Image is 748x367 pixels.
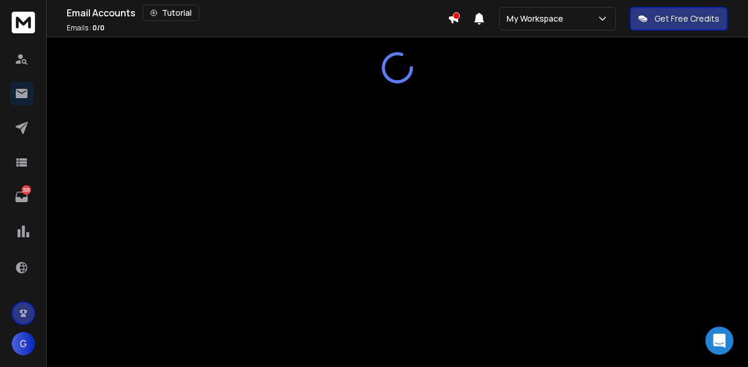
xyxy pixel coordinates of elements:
[92,23,105,33] span: 0 / 0
[143,5,199,21] button: Tutorial
[654,13,719,25] p: Get Free Credits
[12,332,35,355] button: G
[10,185,33,209] a: 326
[22,185,31,195] p: 326
[67,23,105,33] p: Emails :
[507,13,568,25] p: My Workspace
[630,7,728,30] button: Get Free Credits
[705,327,733,355] div: Open Intercom Messenger
[67,5,448,21] div: Email Accounts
